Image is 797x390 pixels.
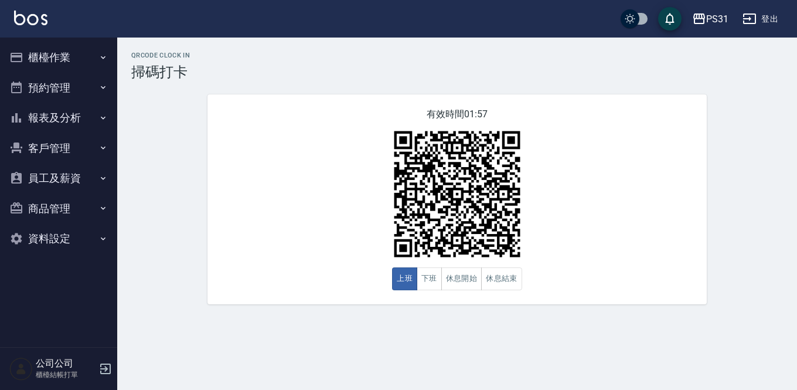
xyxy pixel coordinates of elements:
button: 下班 [417,267,442,290]
button: 員工及薪資 [5,163,113,194]
img: Logo [14,11,47,25]
button: 預約管理 [5,73,113,103]
button: 報表及分析 [5,103,113,133]
button: 休息結束 [481,267,522,290]
button: 休息開始 [441,267,482,290]
img: Person [9,357,33,381]
button: 資料設定 [5,223,113,254]
button: 客戶管理 [5,133,113,164]
div: 有效時間 01:57 [207,94,707,304]
button: 上班 [392,267,417,290]
p: 櫃檯結帳打單 [36,369,96,380]
button: save [658,7,682,30]
div: PS31 [706,12,728,26]
button: 登出 [738,8,783,30]
h3: 掃碼打卡 [131,64,783,80]
h2: QRcode Clock In [131,52,783,59]
h5: 公司公司 [36,358,96,369]
button: 商品管理 [5,194,113,224]
button: 櫃檯作業 [5,42,113,73]
button: PS31 [687,7,733,31]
